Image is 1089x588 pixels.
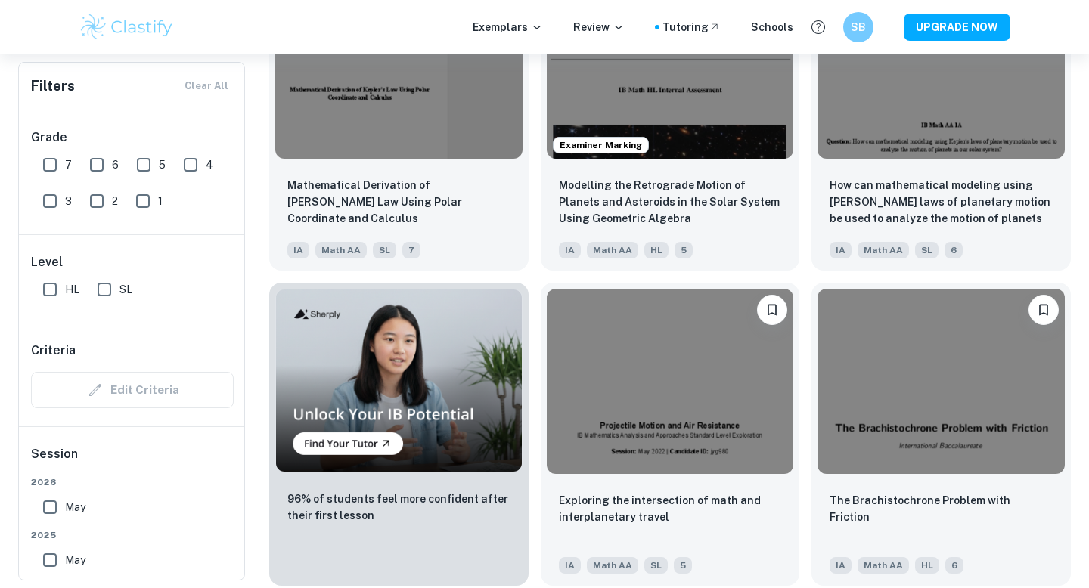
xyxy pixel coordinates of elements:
[805,14,831,40] button: Help and Feedback
[65,193,72,209] span: 3
[811,283,1071,586] a: BookmarkThe Brachistochrone Problem with FrictionIAMath AAHL6
[31,475,234,489] span: 2026
[830,557,852,574] span: IA
[31,445,234,475] h6: Session
[402,242,420,258] span: 7
[818,289,1065,474] img: Math AA IA example thumbnail: The Brachistochrone Problem with Frictio
[945,557,963,574] span: 6
[158,193,163,209] span: 1
[587,557,638,574] span: Math AA
[31,372,234,408] div: Criteria filters are unavailable when searching by topic
[915,557,939,574] span: HL
[79,12,175,42] img: Clastify logo
[159,156,166,173] span: 5
[547,289,794,474] img: Math AA IA example thumbnail: Exploring the intersection of math and i
[850,19,867,36] h6: SB
[373,242,396,258] span: SL
[112,193,118,209] span: 2
[315,242,367,258] span: Math AA
[119,281,132,298] span: SL
[1028,295,1059,325] button: Bookmark
[751,19,793,36] a: Schools
[275,289,523,472] img: Thumbnail
[541,283,800,586] a: BookmarkExploring the intersection of math and interplanetary travelIAMath AASL5
[945,242,963,258] span: 6
[31,128,234,147] h6: Grade
[675,242,693,258] span: 5
[287,242,309,258] span: IA
[858,242,909,258] span: Math AA
[830,242,852,258] span: IA
[287,491,510,524] p: 96% of students feel more confident after their first lesson
[269,283,529,586] a: Thumbnail96% of students feel more confident after their first lesson
[554,138,648,152] span: Examiner Marking
[559,492,782,525] p: Exploring the intersection of math and interplanetary travel
[112,156,119,173] span: 6
[65,499,85,515] span: May
[644,242,669,258] span: HL
[31,342,76,360] h6: Criteria
[559,557,581,574] span: IA
[830,492,1053,525] p: The Brachistochrone Problem with Friction
[915,242,939,258] span: SL
[31,76,75,97] h6: Filters
[287,177,510,227] p: Mathematical Derivation of Kepler’s Law Using Polar Coordinate and Calculus
[31,528,234,542] span: 2025
[559,242,581,258] span: IA
[206,156,213,173] span: 4
[830,177,1053,228] p: How can mathematical modeling using Kepler's laws of planetary motion be used to analyze the moti...
[559,177,782,227] p: Modelling the Retrograde Motion of Planets and Asteroids in the Solar System Using Geometric Algebra
[662,19,721,36] a: Tutoring
[757,295,787,325] button: Bookmark
[31,253,234,271] h6: Level
[587,242,638,258] span: Math AA
[904,14,1010,41] button: UPGRADE NOW
[843,12,873,42] button: SB
[473,19,543,36] p: Exemplars
[644,557,668,574] span: SL
[674,557,692,574] span: 5
[65,281,79,298] span: HL
[573,19,625,36] p: Review
[65,552,85,568] span: May
[65,156,72,173] span: 7
[858,557,909,574] span: Math AA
